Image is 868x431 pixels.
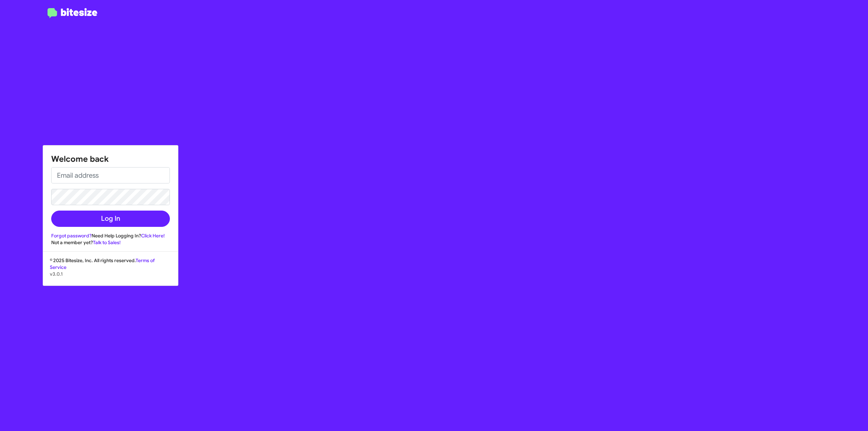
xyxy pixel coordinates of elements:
a: Forgot password? [51,233,92,239]
div: Need Help Logging In? [51,232,170,239]
a: Talk to Sales! [93,239,121,246]
a: Click Here! [141,233,165,239]
div: © 2025 Bitesize, Inc. All rights reserved. [43,257,178,286]
div: Not a member yet? [51,239,170,246]
p: v3.0.1 [50,271,171,277]
input: Email address [51,167,170,183]
button: Log In [51,211,170,227]
h1: Welcome back [51,154,170,164]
